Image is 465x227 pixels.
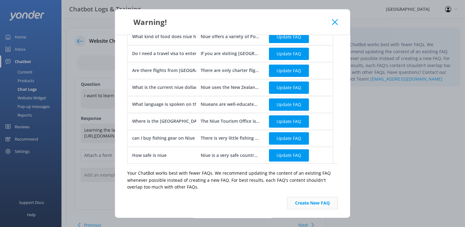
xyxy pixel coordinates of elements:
[132,101,214,108] div: What language is spoken on the island
[132,152,167,159] div: How safe is niue
[269,82,309,94] button: Update FAQ
[132,84,197,91] div: What is the current niue dollar
[269,31,309,43] button: Update FAQ
[127,28,333,45] div: row
[269,149,309,161] button: Update FAQ
[127,113,333,130] div: row
[201,34,260,40] div: Niue offers a variety of Polynesian and European style cuisine, with tropical fruits available at...
[269,132,309,145] button: Update FAQ
[127,170,338,190] p: Your ChatBot works best with fewer FAQs. We recommend updating the content of an existing FAQ whe...
[201,50,260,57] div: If you are visiting [GEOGRAPHIC_DATA] for less than 30 days, you do not need a visa. If you are v...
[269,115,309,128] button: Update FAQ
[201,101,260,108] div: Niueans are well-educated and bilingual, speaking both [PERSON_NAME] and English.
[201,135,260,142] div: There is very little fishing gear available for sale in [GEOGRAPHIC_DATA]. You are best to bring ...
[332,19,338,25] button: Close
[287,197,338,209] button: Create New FAQ
[269,98,309,111] button: Update FAQ
[269,65,309,77] button: Update FAQ
[127,79,333,96] div: row
[127,147,333,164] div: row
[201,84,260,91] div: Niue uses the New Zealand dollar as its currency.
[269,48,309,60] button: Update FAQ
[127,130,333,147] div: row
[201,67,260,74] div: There are only charter flight available from [GEOGRAPHIC_DATA] to [GEOGRAPHIC_DATA] return - all ...
[132,50,242,57] div: Do I need a travel visa to enter [GEOGRAPHIC_DATA]
[132,34,203,40] div: What kind of food does niue have
[201,118,260,125] div: The Niue Tourism Office is located in central [GEOGRAPHIC_DATA] on the main road. It is open [DAT...
[132,67,274,74] div: Are there flights from [GEOGRAPHIC_DATA] to [GEOGRAPHIC_DATA].
[127,45,333,62] div: row
[201,152,260,159] div: Niue is a very safe country. Virtually no crime, no major social issues and a stable government. ...
[127,17,332,27] div: Warning!
[127,96,333,113] div: row
[127,62,333,79] div: row
[132,118,235,125] div: Where is the [GEOGRAPHIC_DATA] office location
[132,135,195,142] div: can I buy fishing gear on Niue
